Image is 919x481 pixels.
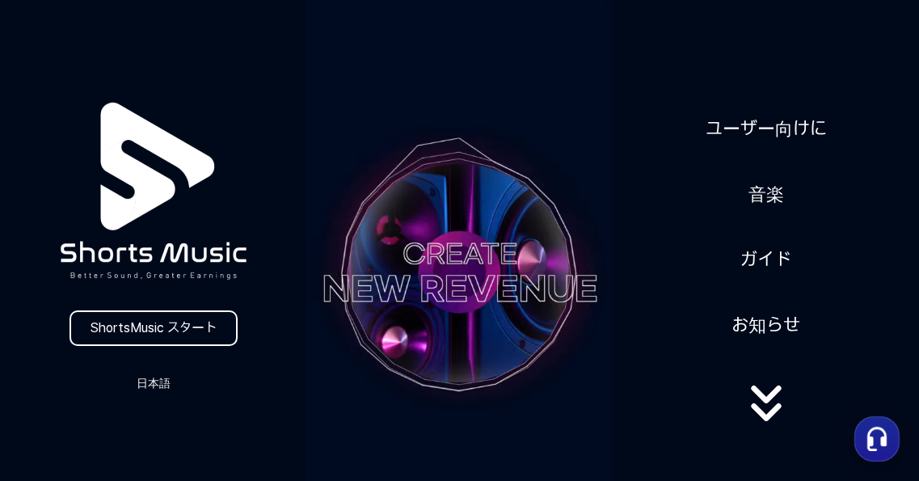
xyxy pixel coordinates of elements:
[70,310,238,346] a: ShortsMusic スタート
[21,59,286,323] img: logo
[699,109,833,149] a: ユーザー向けに
[742,175,790,214] a: 音楽
[734,240,798,280] a: ガイド
[725,306,807,345] a: お知らせ
[115,372,192,395] button: 日本語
